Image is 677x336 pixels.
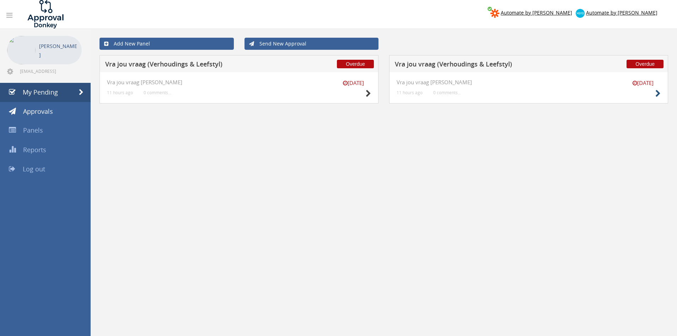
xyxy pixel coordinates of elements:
[337,60,374,68] span: Overdue
[433,90,461,95] small: 0 comments...
[395,61,582,70] h5: Vra jou vraag (Verhoudings & Leefstyl)
[23,126,43,134] span: Panels
[39,42,78,59] p: [PERSON_NAME]
[625,79,661,87] small: [DATE]
[576,9,585,18] img: xero-logo.png
[144,90,171,95] small: 0 comments...
[586,9,657,16] span: Automate by [PERSON_NAME]
[23,107,53,116] span: Approvals
[501,9,572,16] span: Automate by [PERSON_NAME]
[23,165,45,173] span: Log out
[100,38,234,50] a: Add New Panel
[335,79,371,87] small: [DATE]
[627,60,663,68] span: Overdue
[23,145,46,154] span: Reports
[20,68,80,74] span: [EMAIL_ADDRESS][DOMAIN_NAME]
[105,61,292,70] h5: Vra jou vraag (Verhoudings & Leefstyl)
[107,90,133,95] small: 11 hours ago
[397,79,661,85] h4: Vra jou vraag [PERSON_NAME]
[397,90,423,95] small: 11 hours ago
[245,38,379,50] a: Send New Approval
[107,79,371,85] h4: Vra jou vraag [PERSON_NAME]
[23,88,58,96] span: My Pending
[490,9,499,18] img: zapier-logomark.png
